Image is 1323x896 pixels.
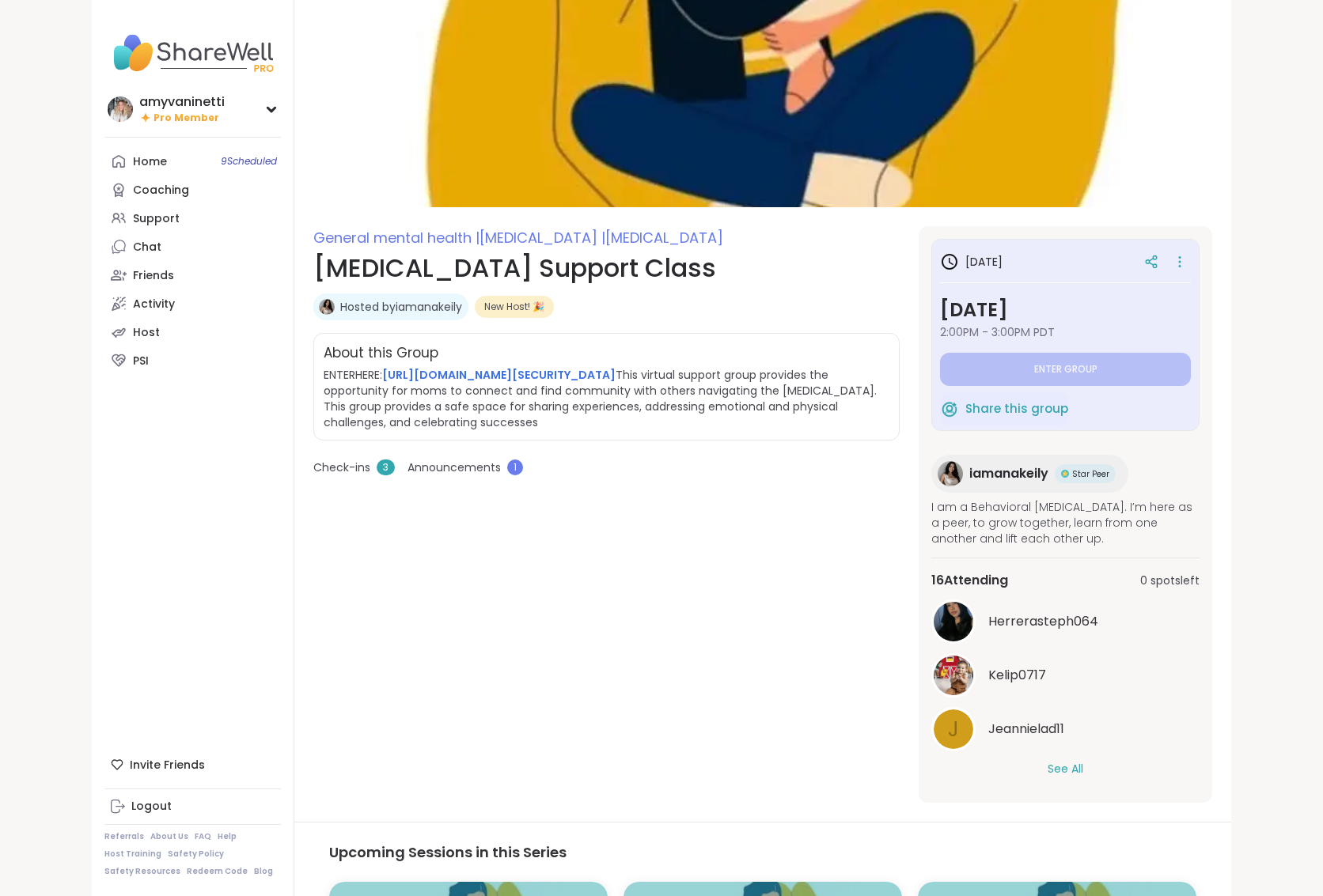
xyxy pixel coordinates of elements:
a: Kelip0717Kelip0717 [931,653,1200,698]
a: Herrerasteph064Herrerasteph064 [931,599,1200,644]
div: Invite Friends [104,750,281,779]
span: 16 Attending [931,571,1008,590]
div: Home [133,154,167,170]
div: Coaching [133,183,189,198]
h2: About this Group [324,343,438,364]
span: ENTERHERE: This virtual support group provides the opportunity for moms to connect and find commu... [324,367,877,430]
img: iamanakeily [319,299,335,315]
span: Check-ins [313,459,370,476]
span: Herrerasteph064 [988,612,1098,631]
a: PSI [104,346,281,375]
button: See All [1048,761,1083,777]
a: JJeannielad11 [931,707,1200,751]
span: 9 Scheduled [221,155,277,168]
a: Host Training [104,849,161,860]
a: Home9Scheduled [104,147,281,176]
h3: [DATE] [940,296,1191,324]
a: FAQ [195,831,211,842]
a: [URL][DOMAIN_NAME][SECURITY_DATA] [382,367,616,383]
a: Chat [104,233,281,261]
div: Friends [133,268,174,284]
div: Activity [133,297,175,312]
span: Enter group [1034,363,1097,376]
span: [MEDICAL_DATA] [605,228,723,248]
span: iamanakeily [969,464,1048,483]
button: Enter group [940,353,1191,386]
a: Hosted byiamanakeily [340,299,462,315]
a: Friends [104,261,281,289]
a: Blog [254,866,273,877]
span: 2:00PM - 3:00PM PDT [940,324,1191,340]
a: Coaching [104,176,281,204]
div: Support [133,211,180,227]
div: New Host! 🎉 [475,296,554,318]
a: Safety Resources [104,866,180,877]
img: Star Peer [1061,470,1069,478]
span: 3 [377,459,395,475]
span: [MEDICAL_DATA] | [480,228,605,248]
img: ShareWell Nav Logo [104,25,281,81]
div: Chat [133,240,161,255]
span: 1 [507,459,523,475]
span: Pro Member [154,112,219,125]
a: Safety Policy [168,849,224,860]
img: Kelip0717 [934,656,973,695]
span: 0 spots left [1140,573,1200,589]
a: Activity [104,289,281,318]
img: ShareWell Logomark [940,399,959,418]
a: Redeem Code [187,866,248,877]
span: J [948,714,959,745]
h1: [MEDICAL_DATA] Support Class [313,249,900,287]
a: Help [218,831,237,842]
div: amyvaninetti [139,93,225,111]
a: iamanakeilyiamanakeilyStar PeerStar Peer [931,455,1128,493]
span: Star Peer [1072,468,1109,480]
span: Kelip0717 [988,666,1046,685]
a: Logout [104,792,281,821]
img: amyvaninetti [108,96,133,122]
h3: [DATE] [940,252,1003,271]
a: Referrals [104,831,144,842]
span: Share this group [965,400,1068,418]
h3: Upcoming Sessions in this Series [329,841,1196,863]
img: iamanakeily [938,461,963,486]
a: Support [104,204,281,233]
button: Share this group [940,392,1068,425]
span: I am a Behavioral [MEDICAL_DATA]. I’m here as a peer, to grow together, learn from one another an... [931,499,1200,546]
span: General mental health | [313,228,480,248]
div: PSI [133,353,149,369]
a: Host [104,318,281,346]
img: Herrerasteph064 [934,602,973,641]
div: Logout [131,799,172,815]
div: Host [133,325,160,341]
a: About Us [150,831,188,842]
span: Jeannielad11 [988,720,1064,739]
span: Announcements [408,459,501,476]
